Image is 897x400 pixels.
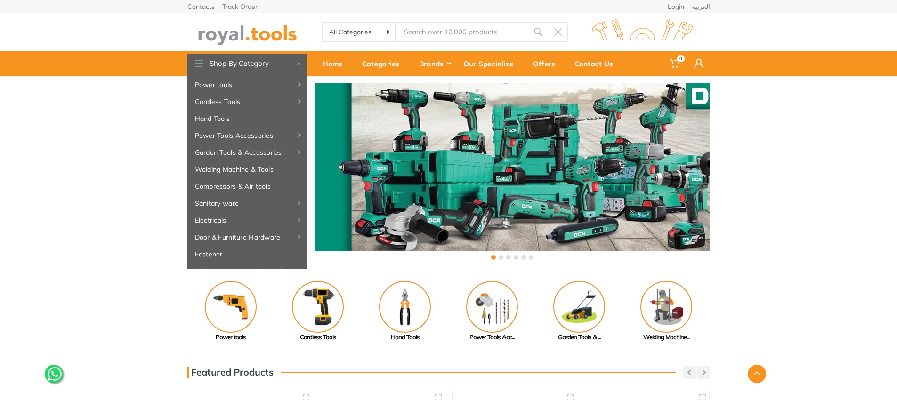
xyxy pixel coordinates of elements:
[187,76,307,93] a: Power tools
[187,161,307,178] a: Welding Machine & Tools
[466,281,518,333] img: Royal - Power Tools Accessories
[379,281,431,333] img: Royal - Hand Tools
[180,19,315,45] img: royal.tools Logo
[187,263,307,280] a: Adhesive, Spray & Chemical
[187,144,307,161] a: Garden Tools & Accessories
[187,3,215,10] a: Contacts
[362,333,449,342] div: Hand Tools
[623,281,710,342] a: Welding Machine...
[692,3,710,10] a: العربية
[275,281,362,342] a: Cordless Tools
[536,333,623,342] div: Garden Tools & ...
[568,51,626,76] a: Contact Us
[396,22,528,42] input: Site search
[568,54,626,73] div: Contact Us
[412,54,457,73] div: Brands
[275,333,362,342] div: Cordless Tools
[457,51,526,76] a: Our Specialize
[187,195,307,212] a: Sanitary ware
[205,281,257,333] img: Royal - Power tools
[449,281,536,342] a: Power Tools Acc...
[640,281,692,333] img: Royal - Welding Machine & Tools
[553,281,605,333] img: Royal - Garden Tools & Accessories
[356,51,412,76] a: Categories
[187,333,275,342] div: Power tools
[449,333,536,342] div: Power Tools Acc...
[316,51,356,76] a: Home
[623,333,710,342] div: Welding Machine...
[316,54,356,73] div: Home
[187,212,307,229] a: Electricals
[356,54,412,73] div: Categories
[187,127,307,144] a: Power Tools Accessories
[187,281,275,342] a: Power tools
[677,55,685,62] span: 0
[457,54,526,73] div: Our Specialize
[575,19,710,45] img: royal.tools Logo
[187,246,307,263] a: Fastener
[663,51,687,76] a: 0
[292,281,344,333] img: Royal - Cordless Tools
[222,3,258,10] a: Track Order
[187,178,307,195] a: Compressors & Air tools
[187,93,307,110] a: Cordless Tools
[187,110,307,127] a: Hand Tools
[362,281,449,342] a: Hand Tools
[536,281,623,342] a: Garden Tools & ...
[187,229,307,246] a: Door & Furniture Hardware
[526,54,568,73] div: Offers
[323,23,396,41] select: Category
[526,51,568,76] a: Offers
[668,3,684,10] a: Login
[187,54,307,73] button: Shop By Category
